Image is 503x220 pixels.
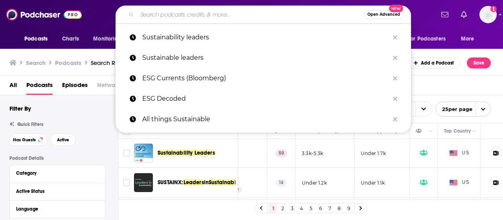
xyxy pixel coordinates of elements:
span: Podcasts [24,33,48,44]
span: Sustainability [209,179,244,186]
span: Has Guests [13,138,36,142]
div: Category [16,170,94,176]
span: Leaders [184,179,204,186]
p: 18 [275,179,287,187]
p: Under 1.1k [361,179,385,186]
button: open menu [19,31,58,46]
a: Episodes [62,79,88,95]
button: Column Actions [470,127,479,136]
button: open menu [88,31,131,46]
p: Sustainable leaders [142,48,389,68]
span: Monitoring [93,33,121,44]
p: All things Sustainable [142,109,389,129]
a: SUSTAINX:LeadersinSustainability [158,179,235,187]
button: Active Status [16,186,99,196]
p: 3.3k-5.3k [302,150,323,157]
a: 7 [326,203,334,213]
input: Search podcasts, credits, & more... [137,8,364,21]
div: Search podcasts, credits, & more... [116,6,411,24]
span: Active [57,138,69,142]
a: Sustainability leaders [116,27,411,48]
a: 5 [307,203,315,213]
button: open menu [455,31,484,46]
div: Search Results: [91,59,192,67]
button: Open AdvancedNew [364,10,404,19]
p: ESG Decoded [142,89,389,109]
button: Has Guests [9,133,47,146]
a: Sustainable leaders [116,48,411,68]
a: ESG Decoded [116,89,411,109]
a: 6 [316,203,324,213]
span: For Podcasters [408,33,446,44]
img: Sustainability Leaders [134,144,153,163]
span: Open Advanced [367,13,400,17]
a: 1 [269,203,277,213]
span: Networks [97,79,123,95]
span: US [450,149,469,157]
span: Toggle select row [123,179,130,186]
a: 2 [279,203,286,213]
span: Logged in as sally.brown [479,6,497,23]
a: Search Results:Sustainability leaders [91,59,192,67]
p: Podcast Details [9,155,105,161]
a: 4 [297,203,305,213]
img: SUSTAINX: Leaders in Sustainability [134,173,153,192]
a: 8 [335,203,343,213]
span: More [461,33,474,44]
a: 9 [345,203,352,213]
div: Top Country [444,126,471,136]
button: Category [16,168,99,178]
p: Under 1.7k [361,150,386,157]
span: 25 per page [436,103,472,115]
span: Toggle select row [123,150,130,157]
h2: Filter By [9,105,31,112]
img: User Profile [479,6,497,23]
button: Save [467,57,491,68]
button: Language [16,204,99,214]
div: Has Guests [416,126,427,136]
a: Podcasts [26,79,53,95]
h3: Search [26,59,46,67]
div: Active Status [16,189,94,194]
a: 3 [288,203,296,213]
a: All [9,79,17,95]
span: in [204,179,209,186]
h3: Podcasts [55,59,81,67]
span: Sustainability Leaders [158,150,215,156]
a: Charts [57,31,84,46]
p: Under 1.2k [302,179,327,186]
button: Active [50,133,76,146]
button: Column Actions [426,127,436,136]
a: Show notifications dropdown [458,8,470,21]
a: All things Sustainable [116,109,411,129]
svg: Add a profile image [490,6,497,12]
span: US [450,179,469,187]
a: ESG Currents (Bloomberg) [116,68,411,89]
button: open menu [403,31,457,46]
span: Quick Filters [17,122,43,127]
p: 50 [275,149,287,157]
button: Show profile menu [479,6,497,23]
span: SUSTAINX: [158,179,184,186]
a: Add a Podcast [407,57,461,68]
a: Sustainability Leaders [158,149,215,157]
span: Charts [62,33,79,44]
button: open menu [435,102,491,116]
p: Sustainability leaders [142,27,389,48]
img: Podchaser - Follow, Share and Rate Podcasts [6,7,82,22]
p: ESG Currents (Bloomberg) [142,68,389,89]
a: Show notifications dropdown [438,8,452,21]
span: New [389,5,403,12]
div: Language [16,206,94,212]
